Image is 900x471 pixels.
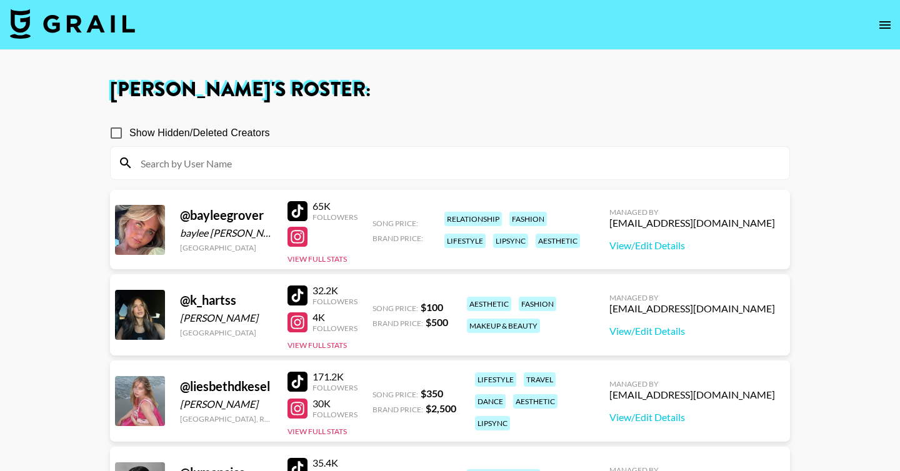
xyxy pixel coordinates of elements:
[609,325,775,337] a: View/Edit Details
[519,297,556,311] div: fashion
[609,293,775,302] div: Managed By
[180,227,272,239] div: baylee [PERSON_NAME]
[475,394,506,409] div: dance
[312,457,357,469] div: 35.4K
[312,324,357,333] div: Followers
[493,234,528,248] div: lipsync
[372,405,423,414] span: Brand Price:
[421,301,443,313] strong: $ 100
[536,234,580,248] div: aesthetic
[129,126,270,141] span: Show Hidden/Deleted Creators
[287,340,347,350] button: View Full Stats
[312,297,357,306] div: Followers
[467,319,540,333] div: makeup & beauty
[444,234,486,248] div: lifestyle
[287,254,347,264] button: View Full Stats
[475,416,510,430] div: lipsync
[312,212,357,222] div: Followers
[467,297,511,311] div: aesthetic
[609,239,775,252] a: View/Edit Details
[372,234,423,243] span: Brand Price:
[133,153,782,173] input: Search by User Name
[444,212,502,226] div: relationship
[110,80,790,100] h1: [PERSON_NAME] 's Roster:
[609,217,775,229] div: [EMAIL_ADDRESS][DOMAIN_NAME]
[524,372,556,387] div: travel
[509,212,547,226] div: fashion
[312,397,357,410] div: 30K
[180,398,272,410] div: [PERSON_NAME]
[10,9,135,39] img: Grail Talent
[372,304,418,313] span: Song Price:
[180,379,272,394] div: @ liesbethdkesel
[475,372,516,387] div: lifestyle
[180,312,272,324] div: [PERSON_NAME]
[372,319,423,328] span: Brand Price:
[421,387,443,399] strong: $ 350
[312,370,357,383] div: 171.2K
[312,200,357,212] div: 65K
[372,219,418,228] span: Song Price:
[372,390,418,399] span: Song Price:
[609,207,775,217] div: Managed By
[287,427,347,436] button: View Full Stats
[180,328,272,337] div: [GEOGRAPHIC_DATA]
[426,316,448,328] strong: $ 500
[513,394,557,409] div: aesthetic
[609,379,775,389] div: Managed By
[426,402,456,414] strong: $ 2,500
[180,292,272,308] div: @ k_hartss
[609,411,775,424] a: View/Edit Details
[180,243,272,252] div: [GEOGRAPHIC_DATA]
[180,414,272,424] div: [GEOGRAPHIC_DATA], Republic of
[312,383,357,392] div: Followers
[312,284,357,297] div: 32.2K
[872,12,897,37] button: open drawer
[312,311,357,324] div: 4K
[609,302,775,315] div: [EMAIL_ADDRESS][DOMAIN_NAME]
[180,207,272,223] div: @ bayleegrover
[609,389,775,401] div: [EMAIL_ADDRESS][DOMAIN_NAME]
[312,410,357,419] div: Followers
